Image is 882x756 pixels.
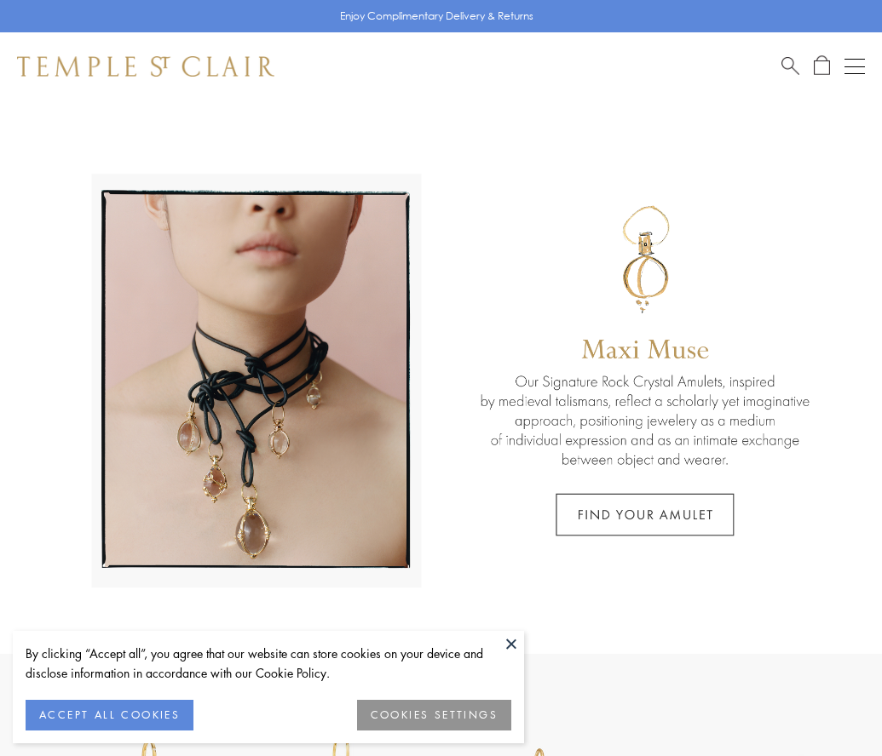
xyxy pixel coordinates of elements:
p: Enjoy Complimentary Delivery & Returns [340,8,533,25]
img: Temple St. Clair [17,56,274,77]
button: ACCEPT ALL COOKIES [26,700,193,730]
button: Open navigation [845,56,865,77]
a: Open Shopping Bag [814,55,830,77]
div: By clicking “Accept all”, you agree that our website can store cookies on your device and disclos... [26,644,511,683]
button: COOKIES SETTINGS [357,700,511,730]
a: Search [781,55,799,77]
